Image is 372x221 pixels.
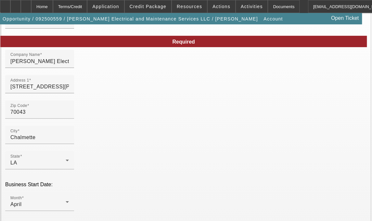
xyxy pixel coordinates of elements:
[172,39,195,45] span: Required
[130,4,166,9] span: Credit Package
[10,129,18,133] mat-label: City
[236,0,268,13] button: Activities
[208,0,235,13] button: Actions
[125,0,171,13] button: Credit Package
[172,0,207,13] button: Resources
[10,201,22,207] span: April
[177,4,202,9] span: Resources
[10,78,29,82] mat-label: Address 1
[5,182,367,188] p: Business Start Date:
[328,13,361,24] a: Open Ticket
[263,16,283,21] span: Account
[212,4,230,9] span: Actions
[241,4,263,9] span: Activities
[262,13,284,25] button: Account
[10,196,22,200] mat-label: Month
[10,53,40,57] mat-label: Company Name
[10,103,27,108] mat-label: Zip Code
[87,0,124,13] button: Application
[10,160,17,165] span: LA
[10,154,20,158] mat-label: State
[3,16,258,21] span: Opportunity / 092500559 / [PERSON_NAME] Electrical and Maintenance Services LLC / [PERSON_NAME]
[92,4,119,9] span: Application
